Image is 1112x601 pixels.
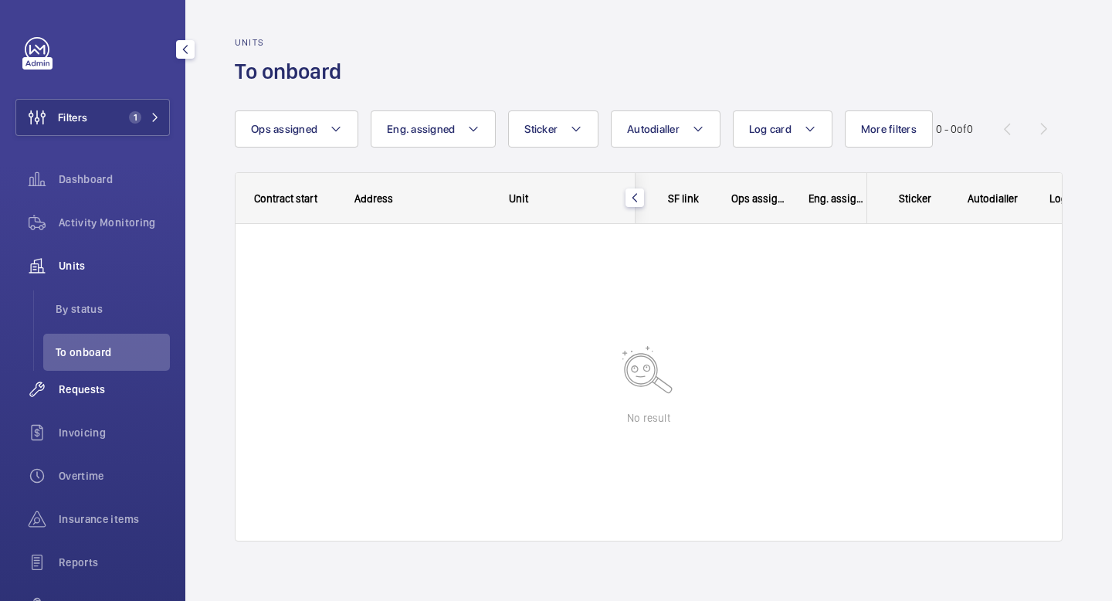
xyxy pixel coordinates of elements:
span: To onboard [56,345,170,360]
button: Log card [733,110,832,148]
span: Sticker [524,123,558,135]
button: Ops assigned [235,110,358,148]
span: Autodialler [968,192,1018,205]
span: More filters [861,123,917,135]
span: 0 - 0 0 [936,124,973,134]
span: Log card [749,123,792,135]
span: By status [56,301,170,317]
h1: To onboard [235,57,351,86]
span: Address [354,192,393,205]
span: Requests [59,382,170,397]
span: Units [59,258,170,273]
span: Ops assigned [731,192,790,205]
span: Reports [59,555,170,570]
span: Overtime [59,468,170,484]
button: More filters [845,110,933,148]
span: Insurance items [59,511,170,527]
span: Autodialler [627,123,680,135]
button: Autodialler [611,110,720,148]
span: Invoicing [59,425,170,440]
button: Sticker [508,110,598,148]
span: 1 [129,111,141,124]
button: Filters1 [15,99,170,136]
span: of [957,123,967,135]
span: Eng. assigned [387,123,455,135]
span: Log card [1049,192,1090,205]
div: Unit [509,192,617,205]
span: SF link [668,192,699,205]
span: Ops assigned [251,123,317,135]
span: Filters [58,110,87,125]
span: Sticker [899,192,931,205]
h2: Units [235,37,351,48]
span: Contract start [254,192,317,205]
span: Eng. assigned [809,192,866,205]
button: Eng. assigned [371,110,496,148]
span: Dashboard [59,171,170,187]
span: Activity Monitoring [59,215,170,230]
